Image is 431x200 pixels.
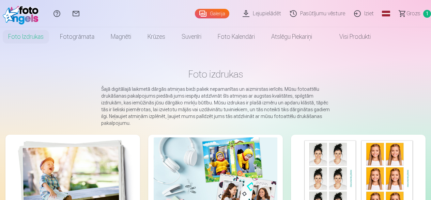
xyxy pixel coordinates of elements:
[210,27,263,46] a: Foto kalendāri
[423,10,431,18] span: 1
[11,68,420,80] h1: Foto izdrukas
[103,27,139,46] a: Magnēti
[195,9,229,18] a: Galerija
[320,27,379,46] a: Visi produkti
[52,27,103,46] a: Fotogrāmata
[173,27,210,46] a: Suvenīri
[263,27,320,46] a: Atslēgu piekariņi
[406,10,420,18] span: Grozs
[3,3,42,24] img: /fa1
[101,86,330,127] p: Šajā digitālajā laikmetā dārgās atmiņas bieži paliek nepamanītas un aizmirstas ierīcēs. Mūsu foto...
[139,27,173,46] a: Krūzes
